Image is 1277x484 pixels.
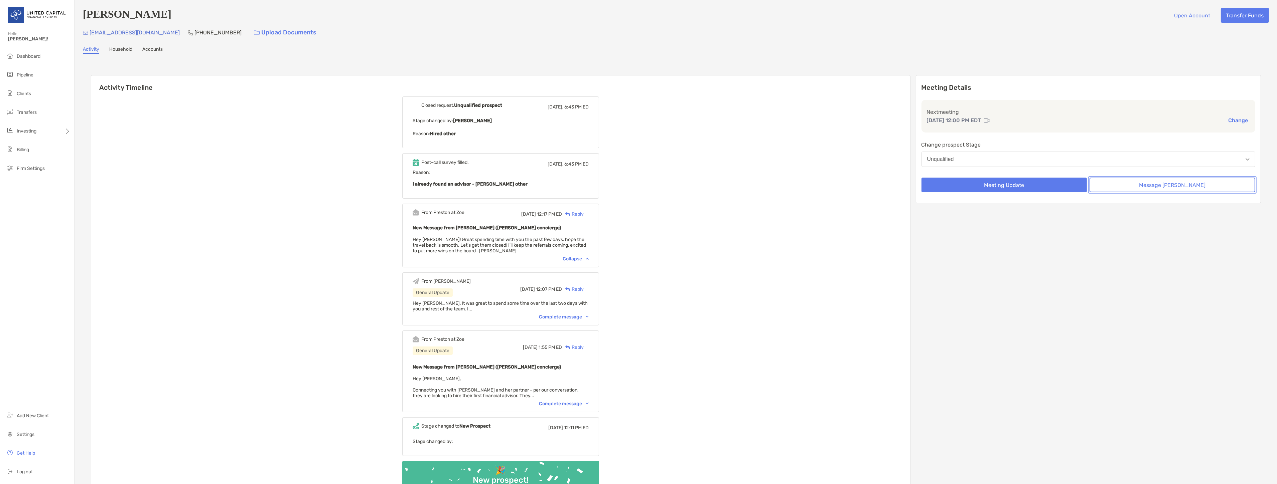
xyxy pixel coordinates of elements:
[90,28,180,37] p: [EMAIL_ADDRESS][DOMAIN_NAME]
[927,156,954,162] div: Unqualified
[413,278,419,284] img: Event icon
[421,336,464,342] div: From Preston at Zoe
[586,316,589,318] img: Chevron icon
[6,127,14,135] img: investing icon
[520,286,535,292] span: [DATE]
[17,413,49,419] span: Add New Client
[539,344,562,350] span: 1:55 PM ED
[1226,117,1250,124] button: Change
[91,75,910,91] h6: Activity Timeline
[586,403,589,405] img: Chevron icon
[413,170,589,188] span: Reason:
[421,160,469,165] div: Post-call survey filled.
[421,102,502,108] div: Closed request,
[921,178,1087,192] button: Meeting Update
[6,430,14,438] img: settings icon
[459,423,490,429] b: New Prospect
[6,467,14,475] img: logout icon
[17,91,31,96] span: Clients
[1090,178,1255,192] button: Message [PERSON_NAME]
[1246,158,1250,161] img: Open dropdown arrow
[453,118,492,124] b: [PERSON_NAME]
[8,3,66,27] img: United Capital Logo
[6,145,14,153] img: billing icon
[493,466,508,475] div: 🎉
[194,28,242,37] p: [PHONE_NUMBER]
[586,258,589,260] img: Chevron icon
[565,345,570,349] img: Reply icon
[921,83,1256,92] p: Meeting Details
[17,147,29,153] span: Billing
[927,116,981,125] p: [DATE] 12:00 PM EDT
[921,152,1256,167] button: Unqualified
[83,46,99,54] a: Activity
[188,30,193,35] img: Phone Icon
[564,425,589,431] span: 12:11 PM ED
[413,300,588,312] span: Hey [PERSON_NAME], It was great to spend some time over the last two days with you and rest of th...
[562,286,584,293] div: Reply
[413,130,589,138] p: Reason:
[565,212,570,216] img: Reply icon
[548,104,563,110] span: [DATE],
[1169,8,1216,23] button: Open Account
[421,423,490,429] div: Stage changed to
[17,469,33,475] span: Log out
[454,102,502,108] b: Unqualified prospect
[921,141,1256,149] p: Change prospect Stage
[17,450,35,456] span: Get Help
[17,432,34,437] span: Settings
[421,210,464,215] div: From Preston at Zoe
[17,53,40,59] span: Dashboard
[413,237,586,254] span: Hey [PERSON_NAME]! Great spending time with you the past few days, hope the travel back is smooth...
[17,166,45,171] span: Firm Settings
[413,423,419,429] img: Event icon
[430,131,456,137] b: Hired other
[413,288,453,297] div: General Update
[413,336,419,342] img: Event icon
[17,128,36,134] span: Investing
[83,8,171,23] h4: [PERSON_NAME]
[142,46,163,54] a: Accounts
[562,344,584,351] div: Reply
[17,109,37,115] span: Transfers
[537,211,562,217] span: 12:17 PM ED
[523,344,538,350] span: [DATE]
[413,346,453,355] div: General Update
[413,102,419,108] img: Event icon
[421,278,471,284] div: From [PERSON_NAME]
[413,116,589,125] p: Stage changed by:
[8,36,70,42] span: [PERSON_NAME]!
[6,89,14,97] img: clients icon
[109,46,132,54] a: Household
[521,211,536,217] span: [DATE]
[413,376,578,399] span: Hey [PERSON_NAME], Connecting you with [PERSON_NAME] and her partner - per our conversation, they...
[548,161,563,167] span: [DATE],
[6,411,14,419] img: add_new_client icon
[562,211,584,218] div: Reply
[254,30,260,35] img: button icon
[6,108,14,116] img: transfers icon
[413,437,589,446] p: Stage changed by:
[564,104,589,110] span: 6:43 PM ED
[927,108,1250,116] p: Next meeting
[6,70,14,78] img: pipeline icon
[6,52,14,60] img: dashboard icon
[6,164,14,172] img: firm-settings icon
[413,181,528,187] b: I already found an advisor - [PERSON_NAME] other
[413,209,419,216] img: Event icon
[539,314,589,320] div: Complete message
[984,118,990,123] img: communication type
[250,25,321,40] a: Upload Documents
[536,286,562,292] span: 12:07 PM ED
[539,401,589,407] div: Complete message
[564,161,589,167] span: 6:43 PM ED
[565,287,570,291] img: Reply icon
[17,72,33,78] span: Pipeline
[413,159,419,166] img: Event icon
[548,425,563,431] span: [DATE]
[413,364,561,370] b: New Message from [PERSON_NAME] ([PERSON_NAME] concierge)
[563,256,589,262] div: Collapse
[6,449,14,457] img: get-help icon
[1221,8,1269,23] button: Transfer Funds
[83,31,88,35] img: Email Icon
